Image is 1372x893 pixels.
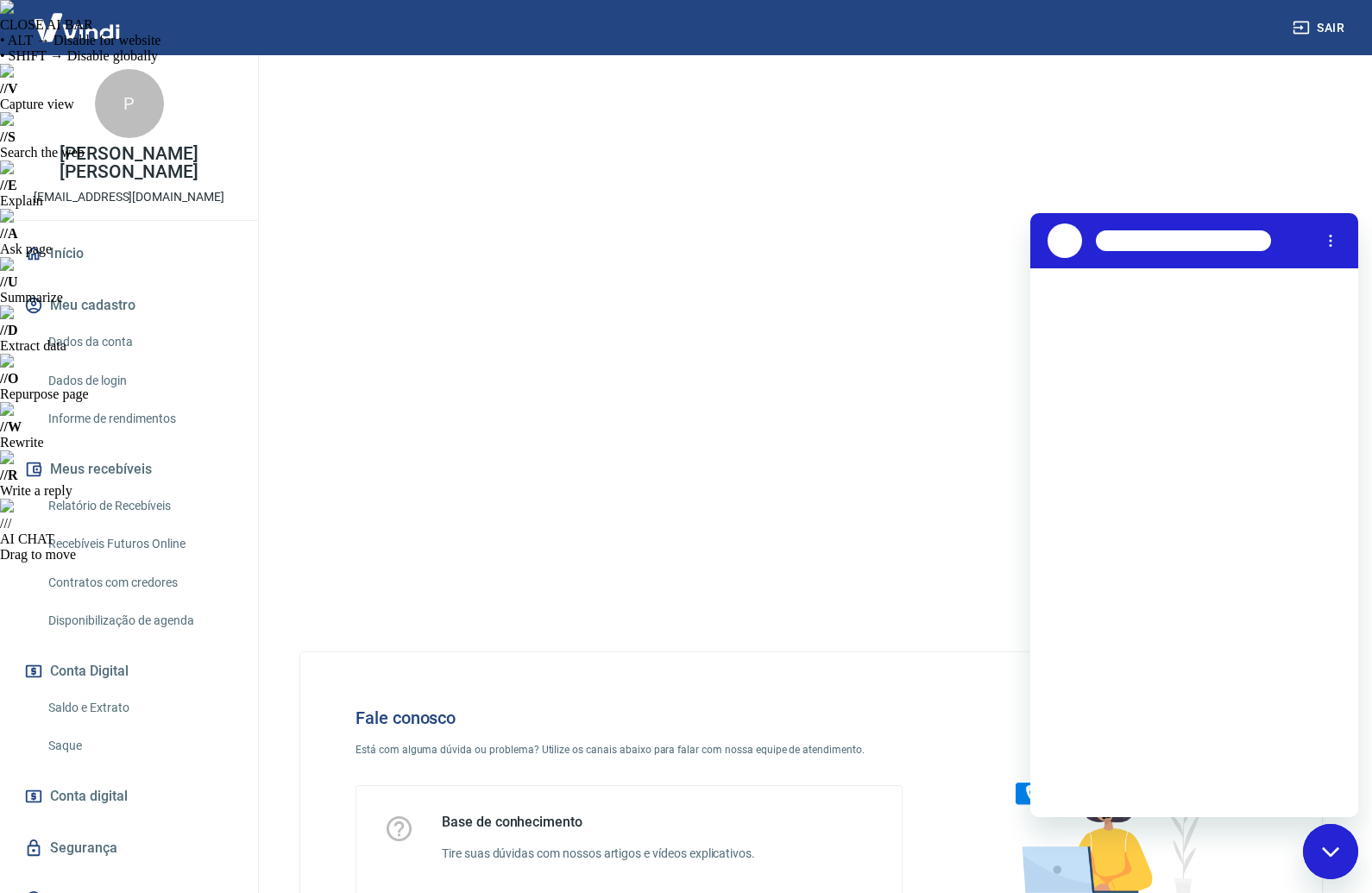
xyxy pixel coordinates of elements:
[283,10,318,45] button: Options menu
[21,829,237,867] a: Segurança
[41,728,237,764] a: Saque
[442,814,755,831] h5: Base de conhecimento
[356,742,903,758] p: Está com alguma dúvida ou problema? Utilize os canais abaixo para falar com nossa equipe de atend...
[41,603,237,638] a: Disponibilização de agenda
[21,777,237,815] a: Conta digital
[356,707,903,728] h4: Fale conosco
[50,784,128,808] span: Conta digital
[41,565,237,601] a: Contratos com credores
[21,652,237,690] button: Conta Digital
[442,845,755,863] h6: Tire suas dúvidas com nossos artigos e vídeos explicativos.
[1303,824,1358,879] iframe: Button to launch messaging window
[41,690,237,726] a: Saldo e Extrato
